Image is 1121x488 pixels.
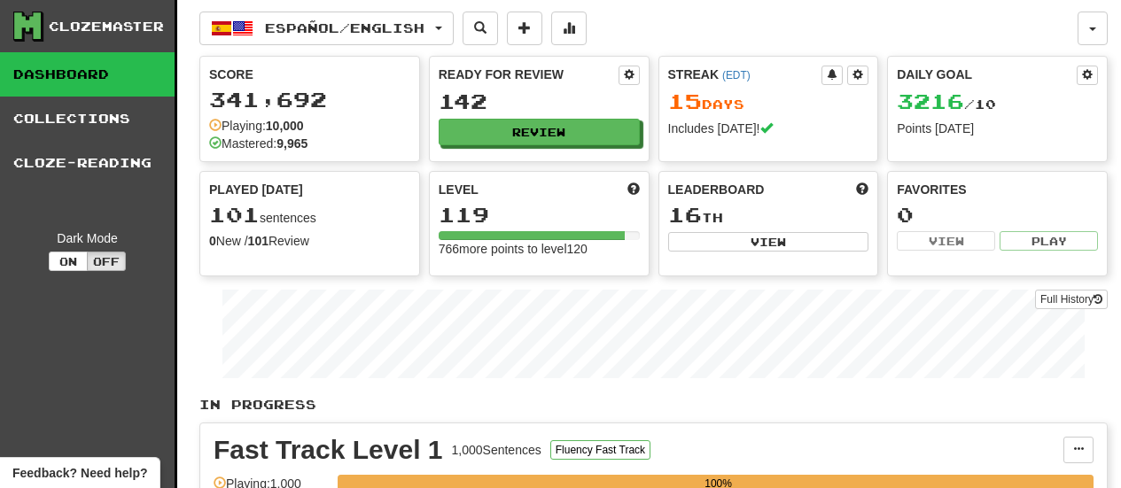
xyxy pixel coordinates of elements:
[209,117,304,135] div: Playing:
[452,441,541,459] div: 1,000 Sentences
[439,240,640,258] div: 766 more points to level 120
[199,396,1108,414] p: In Progress
[12,464,147,482] span: Open feedback widget
[209,202,260,227] span: 101
[897,231,995,251] button: View
[248,234,269,248] strong: 101
[668,90,869,113] div: Day s
[439,66,619,83] div: Ready for Review
[209,181,303,198] span: Played [DATE]
[463,12,498,45] button: Search sentences
[668,89,702,113] span: 15
[209,66,410,83] div: Score
[209,135,307,152] div: Mastered:
[897,204,1098,226] div: 0
[551,12,587,45] button: More stats
[209,89,410,111] div: 341,692
[439,204,640,226] div: 119
[722,69,751,81] a: (EDT)
[1000,231,1098,251] button: Play
[214,437,443,463] div: Fast Track Level 1
[897,89,964,113] span: 3216
[897,97,996,112] span: / 10
[897,66,1077,85] div: Daily Goal
[856,181,868,198] span: This week in points, UTC
[209,204,410,227] div: sentences
[266,119,304,133] strong: 10,000
[897,181,1098,198] div: Favorites
[550,440,650,460] button: Fluency Fast Track
[87,252,126,271] button: Off
[49,18,164,35] div: Clozemaster
[439,181,479,198] span: Level
[507,12,542,45] button: Add sentence to collection
[199,12,454,45] button: Español/English
[668,120,869,137] div: Includes [DATE]!
[668,202,702,227] span: 16
[265,20,424,35] span: Español / English
[627,181,640,198] span: Score more points to level up
[13,229,161,247] div: Dark Mode
[668,66,822,83] div: Streak
[209,234,216,248] strong: 0
[49,252,88,271] button: On
[439,119,640,145] button: Review
[668,232,869,252] button: View
[897,120,1098,137] div: Points [DATE]
[439,90,640,112] div: 142
[276,136,307,151] strong: 9,965
[209,232,410,250] div: New / Review
[1035,290,1108,309] a: Full History
[668,204,869,227] div: th
[668,181,765,198] span: Leaderboard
